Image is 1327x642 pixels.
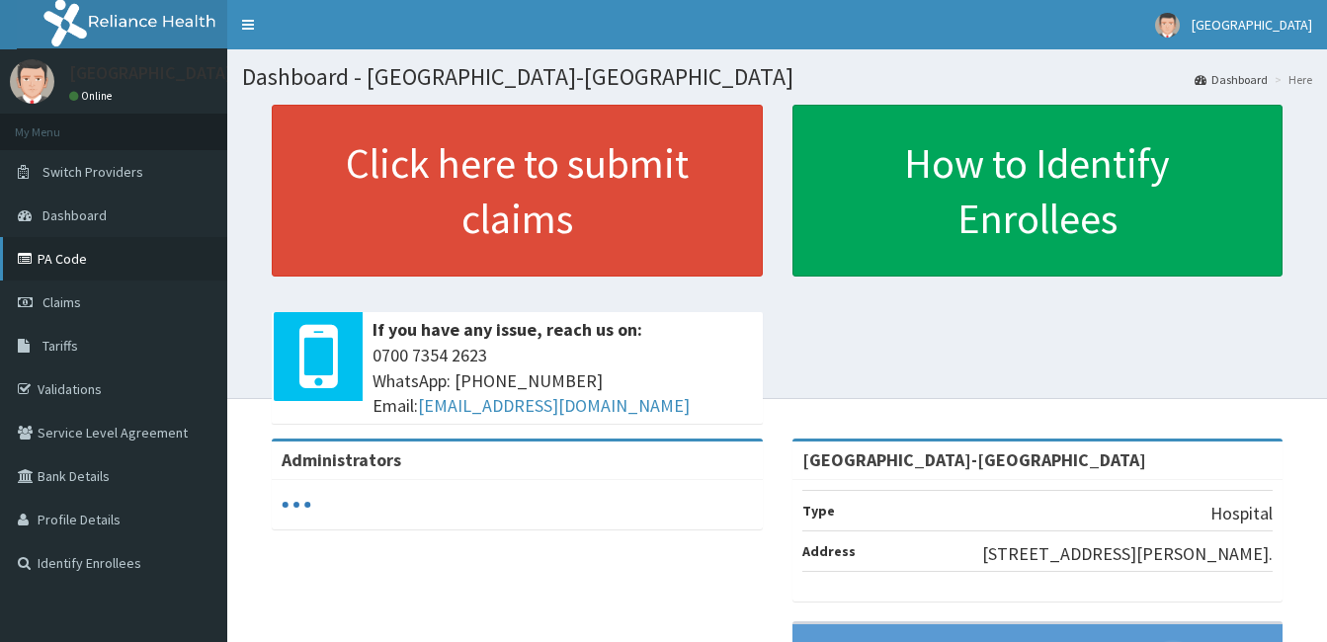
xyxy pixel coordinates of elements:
[69,89,117,103] a: Online
[1270,71,1312,88] li: Here
[982,541,1273,567] p: [STREET_ADDRESS][PERSON_NAME].
[802,502,835,520] b: Type
[242,64,1312,90] h1: Dashboard - [GEOGRAPHIC_DATA]-[GEOGRAPHIC_DATA]
[282,448,401,471] b: Administrators
[802,448,1146,471] strong: [GEOGRAPHIC_DATA]-[GEOGRAPHIC_DATA]
[1195,71,1268,88] a: Dashboard
[282,490,311,520] svg: audio-loading
[1192,16,1312,34] span: [GEOGRAPHIC_DATA]
[42,206,107,224] span: Dashboard
[42,337,78,355] span: Tariffs
[1210,501,1273,526] p: Hospital
[792,105,1284,277] a: How to Identify Enrollees
[272,105,763,277] a: Click here to submit claims
[802,542,856,560] b: Address
[373,343,753,419] span: 0700 7354 2623 WhatsApp: [PHONE_NUMBER] Email:
[418,394,690,417] a: [EMAIL_ADDRESS][DOMAIN_NAME]
[373,318,642,341] b: If you have any issue, reach us on:
[1155,13,1180,38] img: User Image
[69,64,232,82] p: [GEOGRAPHIC_DATA]
[10,59,54,104] img: User Image
[42,163,143,181] span: Switch Providers
[42,293,81,311] span: Claims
